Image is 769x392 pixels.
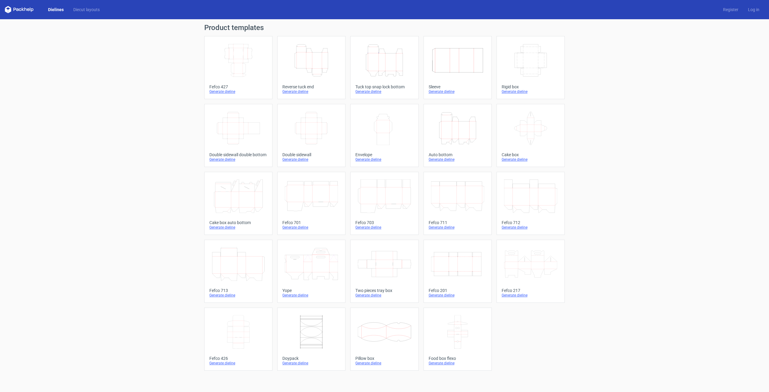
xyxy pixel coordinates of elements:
[718,7,743,13] a: Register
[355,361,413,366] div: Generate dieline
[355,356,413,361] div: Pillow box
[355,225,413,230] div: Generate dieline
[209,225,267,230] div: Generate dieline
[204,104,272,167] a: Double sidewall double bottomGenerate dieline
[502,152,560,157] div: Cake box
[502,288,560,293] div: Fefco 217
[355,89,413,94] div: Generate dieline
[282,89,340,94] div: Generate dieline
[209,89,267,94] div: Generate dieline
[209,361,267,366] div: Generate dieline
[282,84,340,89] div: Reverse tuck end
[282,220,340,225] div: Fefco 701
[282,157,340,162] div: Generate dieline
[209,157,267,162] div: Generate dieline
[43,7,68,13] a: Dielines
[209,293,267,298] div: Generate dieline
[502,157,560,162] div: Generate dieline
[429,89,487,94] div: Generate dieline
[204,24,565,31] h1: Product templates
[282,225,340,230] div: Generate dieline
[204,36,272,99] a: Fefco 427Generate dieline
[209,356,267,361] div: Fefco 426
[282,356,340,361] div: Doypack
[424,36,492,99] a: SleeveGenerate dieline
[355,293,413,298] div: Generate dieline
[277,172,345,235] a: Fefco 701Generate dieline
[424,240,492,303] a: Fefco 201Generate dieline
[350,308,418,371] a: Pillow boxGenerate dieline
[68,7,105,13] a: Diecut layouts
[277,240,345,303] a: YopeGenerate dieline
[429,288,487,293] div: Fefco 201
[204,240,272,303] a: Fefco 713Generate dieline
[429,157,487,162] div: Generate dieline
[350,240,418,303] a: Two pieces tray boxGenerate dieline
[209,288,267,293] div: Fefco 713
[429,220,487,225] div: Fefco 711
[350,36,418,99] a: Tuck top snap lock bottomGenerate dieline
[355,84,413,89] div: Tuck top snap lock bottom
[497,104,565,167] a: Cake boxGenerate dieline
[277,308,345,371] a: DoypackGenerate dieline
[502,84,560,89] div: Rigid box
[277,104,345,167] a: Double sidewallGenerate dieline
[429,84,487,89] div: Sleeve
[282,293,340,298] div: Generate dieline
[350,104,418,167] a: EnvelopeGenerate dieline
[355,157,413,162] div: Generate dieline
[497,240,565,303] a: Fefco 217Generate dieline
[209,84,267,89] div: Fefco 427
[282,152,340,157] div: Double sidewall
[282,288,340,293] div: Yope
[424,104,492,167] a: Auto bottomGenerate dieline
[209,152,267,157] div: Double sidewall double bottom
[277,36,345,99] a: Reverse tuck endGenerate dieline
[209,220,267,225] div: Cake box auto bottom
[429,225,487,230] div: Generate dieline
[502,89,560,94] div: Generate dieline
[429,293,487,298] div: Generate dieline
[743,7,764,13] a: Log in
[497,172,565,235] a: Fefco 712Generate dieline
[282,361,340,366] div: Generate dieline
[350,172,418,235] a: Fefco 703Generate dieline
[424,308,492,371] a: Food box flexoGenerate dieline
[429,152,487,157] div: Auto bottom
[429,356,487,361] div: Food box flexo
[355,152,413,157] div: Envelope
[502,225,560,230] div: Generate dieline
[429,361,487,366] div: Generate dieline
[204,308,272,371] a: Fefco 426Generate dieline
[502,293,560,298] div: Generate dieline
[204,172,272,235] a: Cake box auto bottomGenerate dieline
[424,172,492,235] a: Fefco 711Generate dieline
[502,220,560,225] div: Fefco 712
[355,220,413,225] div: Fefco 703
[355,288,413,293] div: Two pieces tray box
[497,36,565,99] a: Rigid boxGenerate dieline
